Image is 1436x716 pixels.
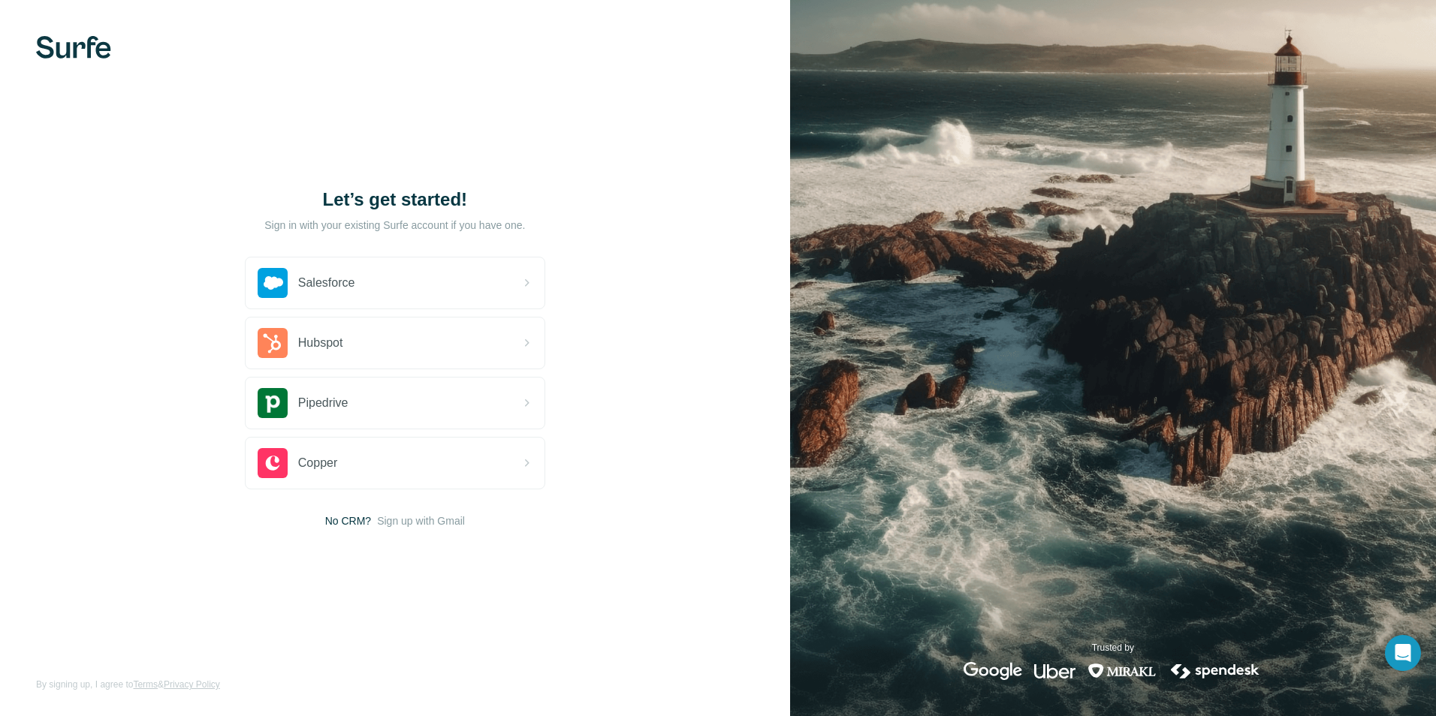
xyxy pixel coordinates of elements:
[258,328,288,358] img: hubspot's logo
[298,274,355,292] span: Salesforce
[1088,662,1157,680] img: mirakl's logo
[264,218,525,233] p: Sign in with your existing Surfe account if you have one.
[325,513,371,528] span: No CRM?
[258,388,288,418] img: pipedrive's logo
[1092,641,1134,654] p: Trusted by
[298,334,343,352] span: Hubspot
[258,268,288,298] img: salesforce's logo
[258,448,288,478] img: copper's logo
[164,679,220,690] a: Privacy Policy
[298,394,348,412] span: Pipedrive
[245,188,545,212] h1: Let’s get started!
[133,679,158,690] a: Terms
[298,454,337,472] span: Copper
[1385,635,1421,671] div: Open Intercom Messenger
[1169,662,1262,680] img: spendesk's logo
[36,36,111,59] img: Surfe's logo
[964,662,1022,680] img: google's logo
[1034,662,1075,680] img: uber's logo
[36,678,220,691] span: By signing up, I agree to &
[377,513,465,528] button: Sign up with Gmail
